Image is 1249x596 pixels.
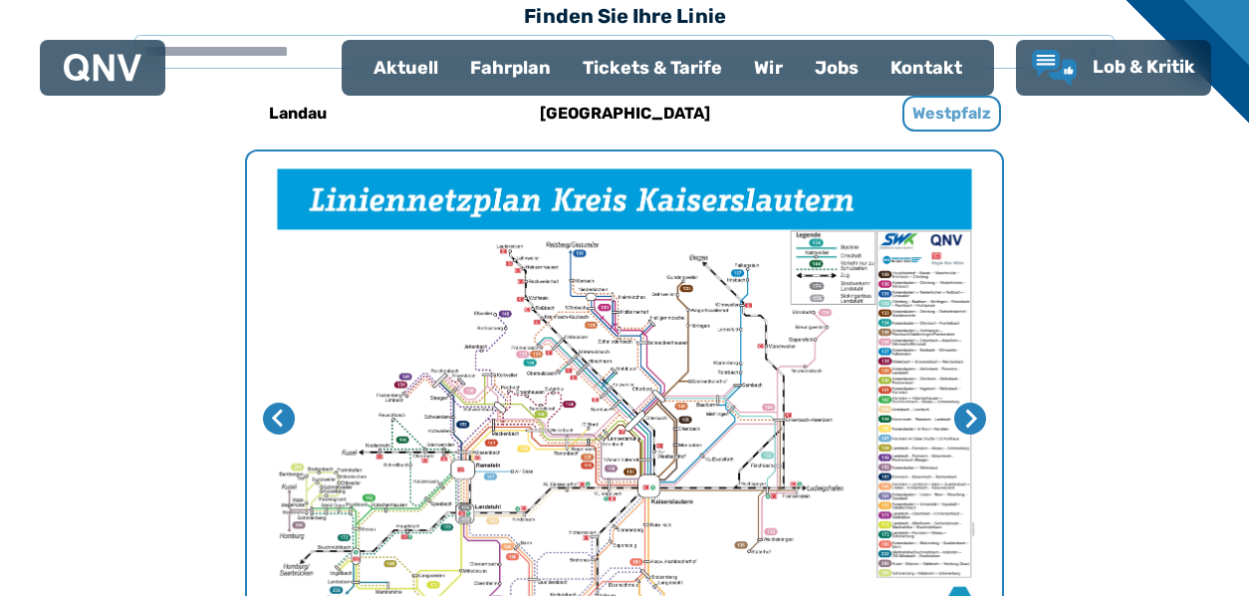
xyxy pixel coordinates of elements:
button: Letzte Seite [263,403,295,435]
a: Tickets & Tarife [567,42,738,94]
h6: Landau [261,98,335,130]
a: Jobs [799,42,874,94]
h6: Westpfalz [902,96,1001,132]
img: QNV Logo [64,54,141,82]
a: Landau [165,90,430,138]
a: Kontakt [874,42,978,94]
h6: [GEOGRAPHIC_DATA] [532,98,718,130]
button: Nächste Seite [954,403,986,435]
span: Lob & Kritik [1093,56,1195,78]
a: Wir [738,42,799,94]
a: Aktuell [358,42,454,94]
a: [GEOGRAPHIC_DATA] [492,90,757,138]
a: Fahrplan [454,42,567,94]
a: Lob & Kritik [1032,50,1195,86]
a: QNV Logo [64,48,141,88]
a: Westpfalz [819,90,1084,138]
